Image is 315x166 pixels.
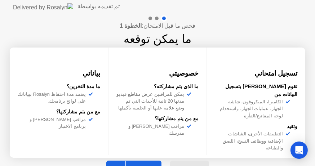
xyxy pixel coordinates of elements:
[18,116,89,130] div: مراقب [PERSON_NAME] و برنامج الاختبار
[215,98,286,119] div: الكاميرا، الميكروفون، شاشة الجهاز، عمليات الجهاز، واستخدام لوحة المفاتيح/الفأرة
[215,83,297,98] div: تقوم [PERSON_NAME] بتسجيل البيانات من
[215,68,297,78] h3: تسجيل امتحاني
[18,83,100,91] div: ما مدة التخزين؟
[18,91,89,104] div: يعتمد مدة احتفاظ Rosalyn ببياناتك على لوائح برنامجك.
[18,108,100,116] div: مع من يتم مشاركتها؟
[116,115,199,123] div: مع من يتم مشاركتها؟
[116,83,199,91] div: ما الذي يتم مشاركته؟
[13,3,73,10] img: Delivered by Rosalyn
[215,130,286,151] div: التطبيقات الأخرى، الشاشات الإضافية ووظائف النسخ، اللصق والطباعة
[77,2,120,11] div: تم تقديمه بواسطة
[215,123,297,131] div: وتقيد
[116,123,187,136] div: مراقب [PERSON_NAME] و مدرسك
[18,68,100,78] h3: بياناتي
[116,68,199,78] h3: خصوصيتي
[120,22,195,30] h4: فحص ما قبل الامتحان:
[124,30,191,48] h1: ما يمكن توقعه
[290,142,308,159] div: Open Intercom Messenger
[120,23,142,29] b: الخطوة 1
[116,91,187,112] div: يمكن للمراقبين عرض مقاطع فيديو مدتها 20 ثانية للأحداث التي تم وضع علامة عليها أو الجلسة بأكملها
